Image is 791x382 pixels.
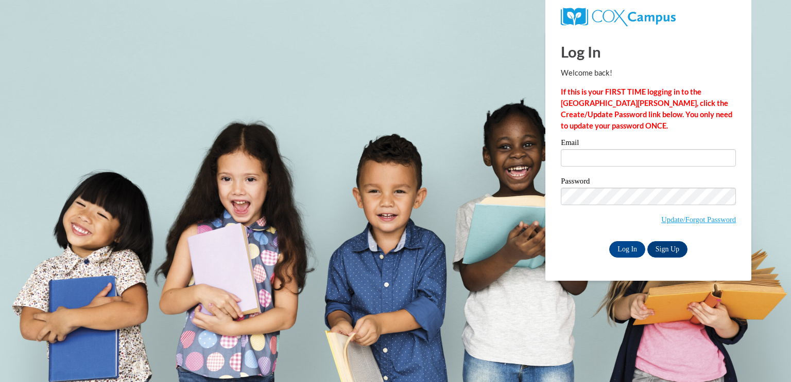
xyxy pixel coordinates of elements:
img: COX Campus [561,8,676,26]
h1: Log In [561,41,736,62]
a: Update/Forgot Password [661,215,736,224]
input: Log In [609,241,645,258]
label: Password [561,177,736,188]
p: Welcome back! [561,67,736,79]
strong: If this is your FIRST TIME logging in to the [GEOGRAPHIC_DATA][PERSON_NAME], click the Create/Upd... [561,87,732,130]
label: Email [561,139,736,149]
a: Sign Up [647,241,687,258]
a: COX Campus [561,12,676,21]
